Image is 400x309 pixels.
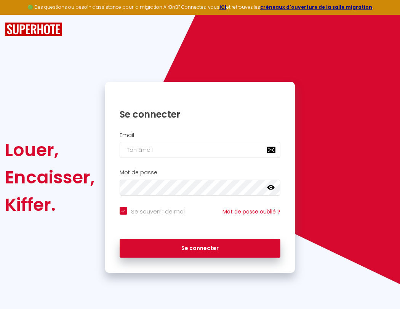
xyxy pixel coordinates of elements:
[120,142,281,158] input: Ton Email
[120,239,281,258] button: Se connecter
[219,4,226,10] a: ICI
[120,108,281,120] h1: Se connecter
[120,169,281,176] h2: Mot de passe
[120,132,281,139] h2: Email
[260,4,372,10] a: créneaux d'ouverture de la salle migration
[5,136,95,164] div: Louer,
[222,208,280,215] a: Mot de passe oublié ?
[5,164,95,191] div: Encaisser,
[5,22,62,37] img: SuperHote logo
[5,191,95,218] div: Kiffer.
